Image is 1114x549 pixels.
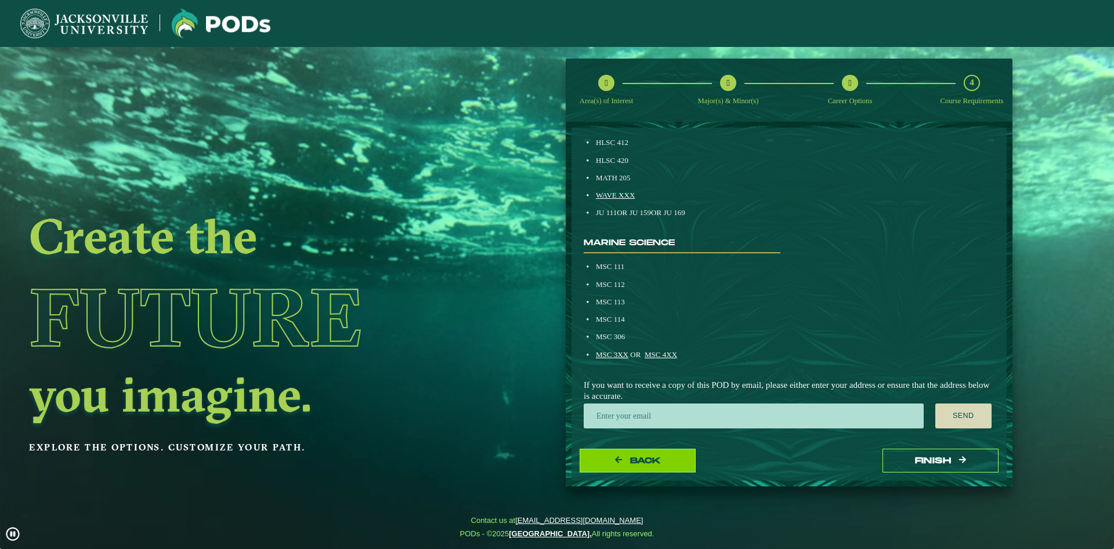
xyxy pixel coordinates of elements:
span: MSC 306 [596,332,625,341]
span: Contact us at [460,516,654,525]
span: HLSC 420 [596,156,628,165]
p: Explore the options. Customize your path. [29,439,472,456]
button: Back [580,449,696,472]
h2: Create the [29,212,472,260]
a: MSC 3XX [596,350,628,359]
span: JU 159 [630,208,651,217]
span: Course Requirements [941,97,1004,105]
span: MSC 114 [596,315,625,323]
span: MSC 112 [596,280,625,289]
span: MSC 111 [596,262,624,271]
span: If you want to receive a copy of this POD by email, please either enter your address or ensure th... [584,380,994,402]
h4: Marine Science [584,238,780,248]
input: Enter your email [584,403,924,428]
span: JU 111 [596,208,617,217]
span: MSC 113 [596,297,625,306]
button: Finish [882,449,999,472]
span: MATH 205 [596,173,631,182]
span: Area(s) of Interest [580,97,633,105]
a: [GEOGRAPHIC_DATA]. [509,529,592,538]
span: Back [630,456,661,466]
h1: Future [29,264,472,370]
span: PODs - ©2025 All rights reserved. [460,529,654,539]
span: 4 [970,77,974,88]
span: Career Options [828,97,873,105]
h2: you imagine. [29,370,472,419]
a: WAVE XXX [596,191,635,199]
img: Jacksonville University logo [20,9,148,38]
span: HLSC 412 [596,138,628,147]
span: JU 169 [664,208,685,217]
div: OR [594,350,781,359]
a: MSC 4XX [645,350,677,359]
a: [EMAIL_ADDRESS][DOMAIN_NAME] [515,516,643,525]
button: Send [935,403,992,429]
img: Jacksonville University logo [172,9,270,38]
span: Major(s) & Minor(s) [698,97,759,105]
div: OR OR [594,208,781,217]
